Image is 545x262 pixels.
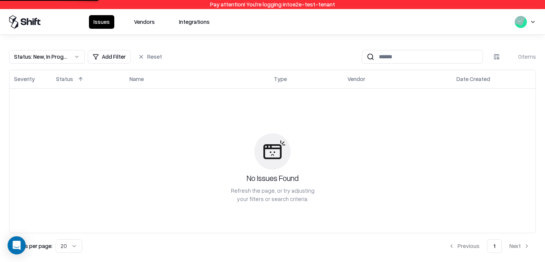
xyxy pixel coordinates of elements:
button: Add Filter [88,50,131,64]
div: Severity [14,75,35,83]
div: Refresh the page, or try adjusting your filters or search criteria. [230,187,315,203]
button: 1 [487,239,502,253]
div: Status : New, In Progress [14,53,68,61]
nav: pagination [442,239,536,253]
div: Open Intercom Messenger [8,236,26,254]
button: Integrations [174,15,214,29]
button: Reset [134,50,167,64]
div: Date Created [456,75,490,83]
button: Vendors [129,15,159,29]
div: Vendor [347,75,365,83]
div: 0 items [506,53,536,61]
div: No Issues Found [247,173,299,184]
button: Issues [89,15,114,29]
div: Type [274,75,287,83]
div: Name [129,75,144,83]
div: Status [56,75,73,83]
p: Results per page: [9,242,53,250]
